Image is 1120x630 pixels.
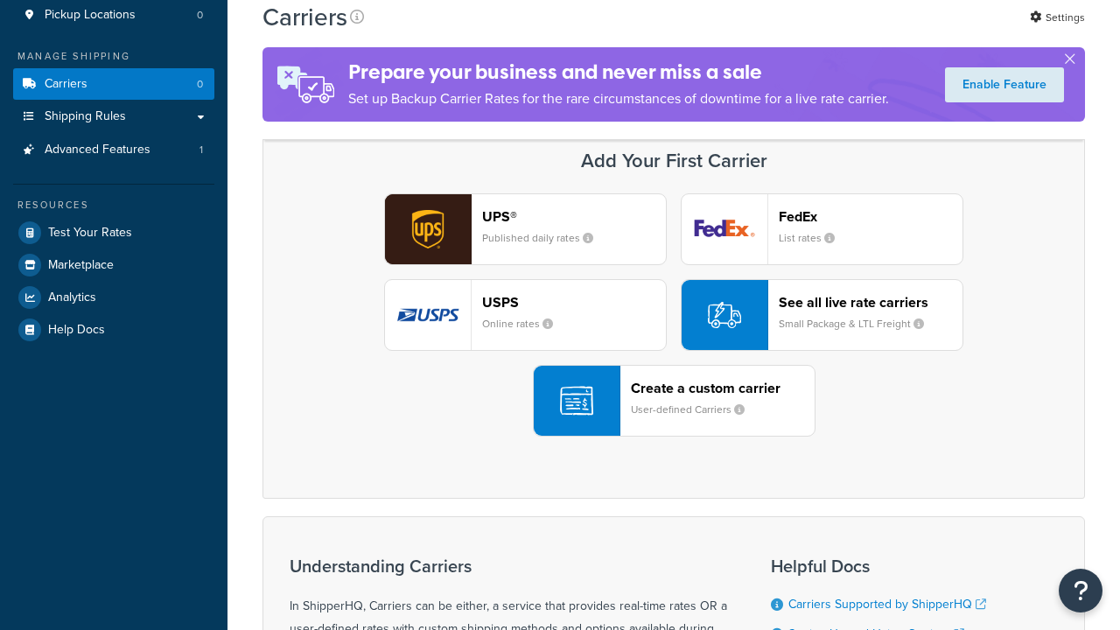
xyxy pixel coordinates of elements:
[48,290,96,305] span: Analytics
[779,294,962,311] header: See all live rate carriers
[262,47,348,122] img: ad-rules-rateshop-fe6ec290ccb7230408bd80ed9643f0289d75e0ffd9eb532fc0e269fcd187b520.png
[385,194,471,264] img: ups logo
[13,134,214,166] a: Advanced Features 1
[482,208,666,225] header: UPS®
[45,8,136,23] span: Pickup Locations
[197,8,203,23] span: 0
[348,87,889,111] p: Set up Backup Carrier Rates for the rare circumstances of downtime for a live rate carrier.
[779,316,938,332] small: Small Package & LTL Freight
[681,279,963,351] button: See all live rate carriersSmall Package & LTL Freight
[13,68,214,101] a: Carriers 0
[384,279,667,351] button: usps logoUSPSOnline rates
[13,134,214,166] li: Advanced Features
[533,365,815,437] button: Create a custom carrierUser-defined Carriers
[45,77,87,92] span: Carriers
[779,230,849,246] small: List rates
[1030,5,1085,30] a: Settings
[13,314,214,346] a: Help Docs
[560,384,593,417] img: icon-carrier-custom-c93b8a24.svg
[13,198,214,213] div: Resources
[48,226,132,241] span: Test Your Rates
[708,298,741,332] img: icon-carrier-liverate-becf4550.svg
[281,150,1067,171] h3: Add Your First Carrier
[771,556,999,576] h3: Helpful Docs
[682,194,767,264] img: fedEx logo
[681,193,963,265] button: fedEx logoFedExList rates
[197,77,203,92] span: 0
[48,323,105,338] span: Help Docs
[13,282,214,313] a: Analytics
[482,230,607,246] small: Published daily rates
[385,280,471,350] img: usps logo
[631,402,759,417] small: User-defined Carriers
[779,208,962,225] header: FedEx
[13,68,214,101] li: Carriers
[45,109,126,124] span: Shipping Rules
[13,49,214,64] div: Manage Shipping
[631,380,815,396] header: Create a custom carrier
[45,143,150,157] span: Advanced Features
[13,217,214,248] a: Test Your Rates
[48,258,114,273] span: Marketplace
[199,143,203,157] span: 1
[348,58,889,87] h4: Prepare your business and never miss a sale
[482,294,666,311] header: USPS
[1059,569,1102,612] button: Open Resource Center
[788,595,986,613] a: Carriers Supported by ShipperHQ
[482,316,567,332] small: Online rates
[13,101,214,133] a: Shipping Rules
[290,556,727,576] h3: Understanding Carriers
[13,249,214,281] a: Marketplace
[384,193,667,265] button: ups logoUPS®Published daily rates
[945,67,1064,102] a: Enable Feature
